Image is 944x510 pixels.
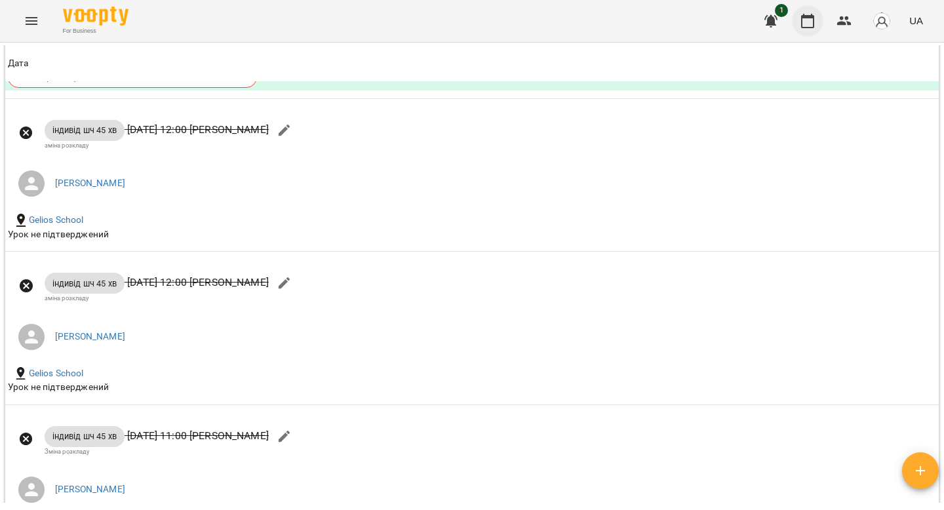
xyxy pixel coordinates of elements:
[8,56,936,71] span: Дата
[45,120,269,141] p: [DATE] 12:00 [PERSON_NAME]
[775,4,788,17] span: 1
[55,483,125,496] a: [PERSON_NAME]
[45,294,269,302] div: зміна розкладу
[45,426,269,447] p: [DATE] 11:00 [PERSON_NAME]
[63,7,128,26] img: Voopty Logo
[29,214,84,227] a: Gelios School
[45,277,125,290] span: індивід шч 45 хв
[873,12,891,30] img: avatar_s.png
[16,5,47,37] button: Menu
[8,381,625,394] div: Урок не підтверджений
[8,56,29,71] div: Sort
[45,273,269,294] p: [DATE] 12:00 [PERSON_NAME]
[904,9,928,33] button: UA
[45,141,269,149] div: зміна розкладу
[55,177,125,190] a: [PERSON_NAME]
[45,124,125,136] span: індивід шч 45 хв
[8,228,625,241] div: Урок не підтверджений
[45,447,269,456] div: Зміна розкладу
[909,14,923,28] span: UA
[55,330,125,343] a: [PERSON_NAME]
[29,367,84,380] a: Gelios School
[45,430,125,442] span: індивід шч 45 хв
[8,56,29,71] div: Дата
[63,27,128,35] span: For Business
